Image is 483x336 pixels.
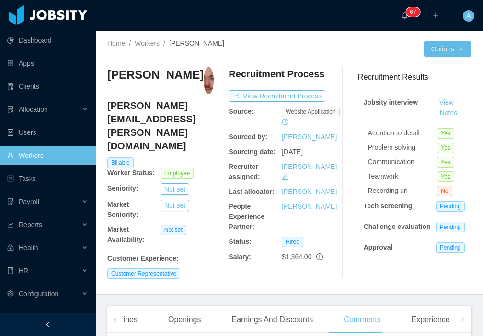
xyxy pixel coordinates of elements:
[282,188,337,195] a: [PERSON_NAME]
[466,10,471,22] span: A
[282,148,303,156] span: [DATE]
[7,146,88,165] a: icon: userWorkers
[282,173,288,180] i: icon: edit
[229,67,324,81] h4: Recruitment Process
[229,203,264,230] b: People Experience Partner:
[282,133,337,141] a: [PERSON_NAME]
[7,290,14,297] i: icon: setting
[7,123,88,142] a: icon: robotUsers
[368,171,437,181] div: Teamwork
[316,253,323,260] span: info-circle
[229,108,253,115] b: Source:
[368,186,437,196] div: Recording url
[107,39,125,47] a: Home
[19,221,42,228] span: Reports
[282,107,340,117] span: website application
[364,223,431,230] strong: Challenge evaluation
[229,188,275,195] b: Last allocator:
[204,67,213,94] img: 2e64ac61-6eaf-486a-86e6-bf9709a0c94b_67a11afed8d11-400w.png
[436,98,457,106] a: View
[437,157,454,168] span: Yes
[161,168,194,179] span: Employee
[410,7,413,17] p: 6
[19,290,58,298] span: Configuration
[7,31,88,50] a: icon: pie-chartDashboard
[229,148,276,156] b: Sourcing date:
[404,306,458,333] div: Experience
[229,92,325,100] a: icon: exportView Recruitment Process
[107,184,138,192] b: Seniority:
[436,108,461,119] button: Notes
[364,202,413,210] strong: Tech screening
[229,163,260,180] b: Recruiter assigned:
[129,39,131,47] span: /
[107,99,214,153] h4: [PERSON_NAME][EMAIL_ADDRESS][PERSON_NAME][DOMAIN_NAME]
[368,143,437,153] div: Problem solving
[7,267,14,274] i: icon: book
[7,54,88,73] a: icon: appstoreApps
[229,133,267,141] b: Sourced by:
[107,226,145,243] b: Market Availability:
[436,242,465,253] span: Pending
[336,306,388,333] div: Comments
[19,198,39,205] span: Payroll
[229,253,251,261] b: Salary:
[7,221,14,228] i: icon: line-chart
[402,12,408,19] i: icon: bell
[107,254,179,262] b: Customer Experience :
[163,39,165,47] span: /
[437,143,454,153] span: Yes
[113,317,117,322] i: icon: left
[364,98,418,106] strong: Jobsity interview
[161,306,209,333] div: Openings
[413,7,416,17] p: 7
[7,244,14,251] i: icon: medicine-box
[282,163,337,170] a: [PERSON_NAME]
[460,317,465,322] i: icon: right
[437,171,454,182] span: Yes
[437,186,452,196] span: No
[107,67,204,83] h3: [PERSON_NAME]
[7,77,88,96] a: icon: auditClients
[107,157,134,168] span: Billable
[7,198,14,205] i: icon: file-protect
[358,71,471,83] h3: Recruitment Results
[107,268,180,279] span: Customer Representative
[364,243,393,251] strong: Approval
[282,237,303,247] span: Hired
[107,169,155,177] b: Worker Status:
[437,128,454,139] span: Yes
[424,41,471,57] button: Optionsicon: down
[436,222,465,232] span: Pending
[169,39,224,47] span: [PERSON_NAME]
[19,244,38,252] span: Health
[107,201,138,218] b: Market Seniority:
[19,106,48,113] span: Allocation
[282,119,288,125] i: icon: history
[224,306,321,333] div: Earnings And Discounts
[229,238,251,245] b: Status:
[19,267,28,275] span: HR
[135,39,160,47] a: Workers
[282,253,311,261] span: $1,364.00
[229,90,325,102] button: icon: exportView Recruitment Process
[436,201,465,212] span: Pending
[161,200,189,211] button: Not set
[368,157,437,167] div: Communication
[432,12,439,19] i: icon: plus
[7,169,88,188] a: icon: profileTasks
[282,203,337,210] a: [PERSON_NAME]
[161,225,186,235] span: Not set
[406,7,420,17] sup: 67
[161,183,189,195] button: Not set
[368,128,437,138] div: Attention to detail
[7,106,14,113] i: icon: solution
